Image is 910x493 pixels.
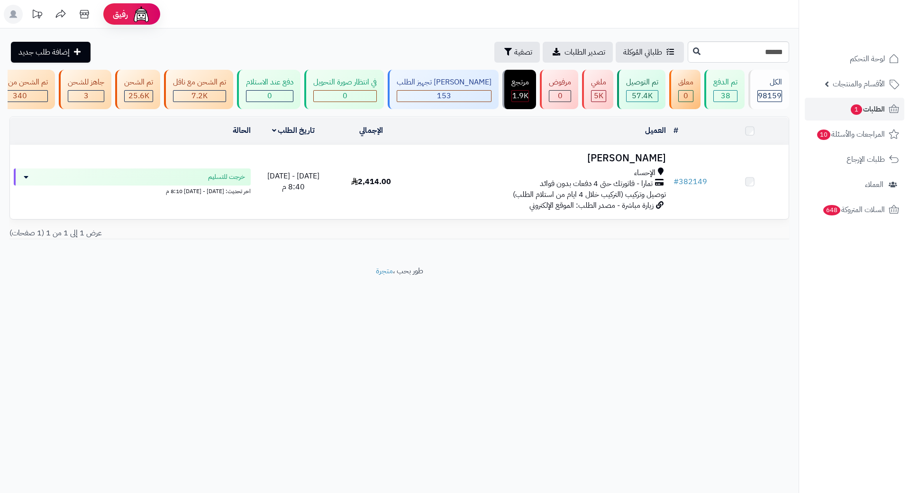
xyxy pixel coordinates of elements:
div: 7222 [173,91,226,102]
div: تم الدفع [713,77,737,88]
span: 0 [558,90,563,102]
div: تم الشحن مع ناقل [173,77,226,88]
h3: [PERSON_NAME] [414,153,666,164]
span: رفيق [113,9,128,20]
span: الإحساء [634,167,655,178]
a: [PERSON_NAME] تجهيز الطلب 153 [386,70,500,109]
span: 10 [817,129,831,140]
a: المراجعات والأسئلة10 [805,123,904,146]
span: 38 [721,90,730,102]
span: 1 [850,104,863,115]
div: مرفوض [549,77,571,88]
span: الطلبات [850,102,885,116]
span: 0 [267,90,272,102]
a: العميل [645,125,666,136]
span: تصفية [514,47,532,58]
a: الطلبات1 [805,98,904,121]
div: ملغي [591,77,606,88]
a: طلباتي المُوكلة [616,42,684,63]
div: 1871 [512,91,528,102]
a: #382149 [673,176,707,187]
div: في انتظار صورة التحويل [313,77,377,88]
a: طلبات الإرجاع [805,148,904,171]
span: 1.9K [512,90,528,102]
span: 7.2K [191,90,208,102]
span: خرجت للتسليم [208,172,245,182]
a: مرتجع 1.9K [500,70,538,109]
img: ai-face.png [132,5,151,24]
span: السلات المتروكة [822,203,885,216]
span: توصيل وتركيب (التركيب خلال 4 ايام من استلام الطلب) [513,189,666,200]
div: 25615 [125,91,153,102]
a: دفع عند الاستلام 0 [235,70,302,109]
span: إضافة طلب جديد [18,47,70,58]
span: 25.6K [128,90,149,102]
span: لوحة التحكم [850,52,885,65]
div: 0 [246,91,293,102]
span: 648 [823,205,841,216]
a: معلق 0 [667,70,702,109]
div: 0 [679,91,693,102]
a: السلات المتروكة648 [805,198,904,221]
div: مرتجع [511,77,529,88]
a: متجرة [376,265,393,277]
span: 3 [84,90,89,102]
div: 153 [397,91,491,102]
a: في انتظار صورة التحويل 0 [302,70,386,109]
img: logo-2.png [846,16,901,36]
div: 0 [549,91,571,102]
span: العملاء [865,178,883,191]
a: العملاء [805,173,904,196]
div: اخر تحديث: [DATE] - [DATE] 8:10 م [14,186,251,195]
a: تم الشحن مع ناقل 7.2K [162,70,235,109]
span: 340 [13,90,27,102]
span: 0 [683,90,688,102]
div: دفع عند الاستلام [246,77,293,88]
a: الكل98159 [746,70,791,109]
div: 0 [314,91,376,102]
a: تصدير الطلبات [543,42,613,63]
div: 38 [714,91,737,102]
span: طلبات الإرجاع [846,153,885,166]
span: الأقسام والمنتجات [833,77,885,91]
div: تم التوصيل [626,77,658,88]
a: تم التوصيل 57.4K [615,70,667,109]
a: تاريخ الطلب [272,125,315,136]
span: [DATE] - [DATE] 8:40 م [267,170,319,193]
span: تمارا - فاتورتك حتى 4 دفعات بدون فوائد [540,178,653,189]
a: لوحة التحكم [805,47,904,70]
a: الإجمالي [359,125,383,136]
a: جاهز للشحن 3 [57,70,113,109]
span: طلباتي المُوكلة [623,47,662,58]
span: المراجعات والأسئلة [816,128,885,141]
a: مرفوض 0 [538,70,580,109]
div: تم الشحن [124,77,153,88]
span: 153 [437,90,451,102]
a: # [673,125,678,136]
span: تصدير الطلبات [564,47,605,58]
a: الحالة [233,125,251,136]
span: 2,414.00 [351,176,391,187]
div: 5030 [591,91,606,102]
div: [PERSON_NAME] تجهيز الطلب [397,77,491,88]
span: زيارة مباشرة - مصدر الطلب: الموقع الإلكتروني [529,200,654,211]
a: ملغي 5K [580,70,615,109]
a: تم الدفع 38 [702,70,746,109]
div: 57367 [627,91,658,102]
div: 3 [68,91,104,102]
span: 0 [343,90,347,102]
span: 5K [594,90,603,102]
a: تحديثات المنصة [25,5,49,26]
a: إضافة طلب جديد [11,42,91,63]
span: 98159 [758,90,782,102]
div: عرض 1 إلى 1 من 1 (1 صفحات) [2,228,400,239]
div: الكل [757,77,782,88]
div: جاهز للشحن [68,77,104,88]
span: 57.4K [632,90,653,102]
button: تصفية [494,42,540,63]
span: # [673,176,679,187]
div: معلق [678,77,693,88]
a: تم الشحن 25.6K [113,70,162,109]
